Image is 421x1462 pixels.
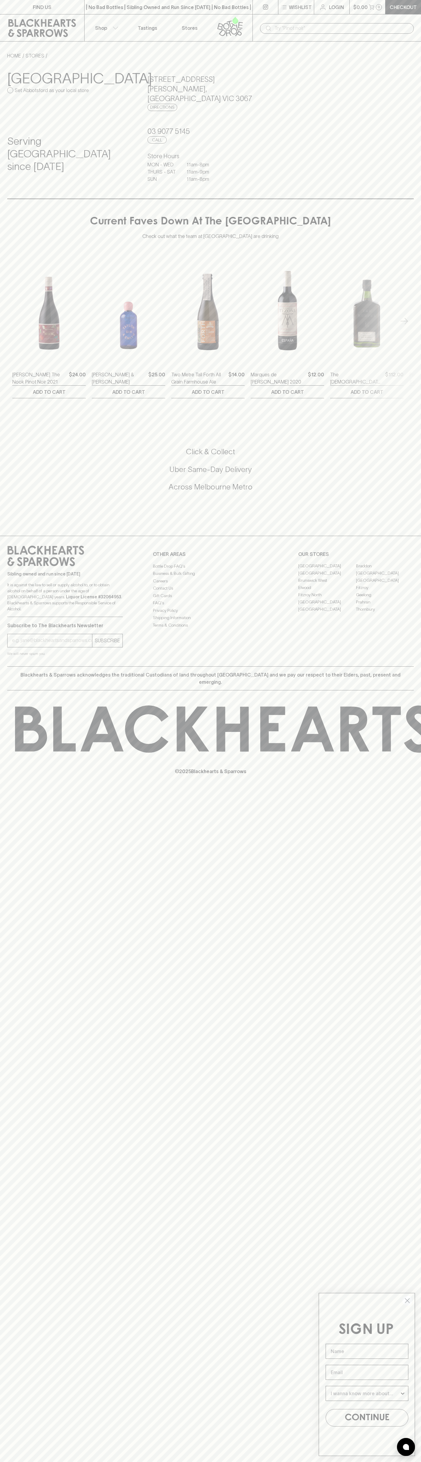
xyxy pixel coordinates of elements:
a: Bottle Drop FAQ's [153,563,268,570]
p: Check out what the team at [GEOGRAPHIC_DATA] are drinking [142,228,279,240]
button: ADD TO CART [251,386,324,398]
p: Checkout [390,4,417,11]
p: $25.00 [148,371,165,385]
a: Geelong [356,591,414,599]
p: ADD TO CART [192,388,224,396]
a: The [DEMOGRAPHIC_DATA] Straight Rye Whiskey [330,371,383,385]
p: MON - WED [147,161,178,168]
p: SUN [147,175,178,183]
input: e.g. jane@blackheartsandsparrows.com.au [12,636,92,645]
p: Shop [95,24,107,32]
a: Fitzroy [356,584,414,591]
button: ADD TO CART [12,386,86,398]
a: [GEOGRAPHIC_DATA] [298,563,356,570]
h6: Store Hours [147,151,273,161]
a: Directions [147,104,177,111]
a: Careers [153,577,268,584]
p: ADD TO CART [351,388,383,396]
button: Close dialog [402,1295,413,1306]
a: [GEOGRAPHIC_DATA] [356,570,414,577]
a: [GEOGRAPHIC_DATA] [356,577,414,584]
a: Shipping Information [153,614,268,622]
strong: Liquor License #32064953 [66,594,121,599]
a: Business & Bulk Gifting [153,570,268,577]
p: FIND US [33,4,51,11]
p: THURS - SAT [147,168,178,175]
div: Call to action block [7,423,414,523]
p: ADD TO CART [271,388,304,396]
p: $12.00 [308,371,324,385]
p: ADD TO CART [112,388,145,396]
p: ADD TO CART [33,388,66,396]
button: CONTINUE [326,1409,408,1427]
h4: Serving [GEOGRAPHIC_DATA] since [DATE] [7,135,133,173]
h5: 03 9077 5145 [147,127,273,136]
p: Wishlist [289,4,312,11]
a: Thornbury [356,606,414,613]
p: Sibling owned and run since [DATE] [7,571,123,577]
a: Marques de [PERSON_NAME] 2020 [251,371,305,385]
p: It is against the law to sell or supply alcohol to, or to obtain alcohol on behalf of a person un... [7,582,123,612]
h5: Across Melbourne Metro [7,482,414,492]
p: 11am - 8pm [187,175,217,183]
p: $112.00 [385,371,404,385]
h3: [GEOGRAPHIC_DATA] [7,70,133,87]
p: $0.00 [353,4,368,11]
p: SUBSCRIBE [95,637,120,644]
input: Name [326,1344,408,1359]
p: Subscribe to The Blackhearts Newsletter [7,622,123,629]
a: Terms & Conditions [153,622,268,629]
p: Stores [182,24,197,32]
a: HOME [7,53,21,58]
p: Blackhearts & Sparrows acknowledges the traditional Custodians of land throughout [GEOGRAPHIC_DAT... [12,671,409,686]
h4: Current Faves Down At The [GEOGRAPHIC_DATA] [90,216,331,229]
p: 11am - 8pm [187,161,217,168]
a: Two Metre Tall Forth All Grain Farmhouse Ale [171,371,226,385]
p: OTHER AREAS [153,551,268,558]
p: Set Abbotsford as your local store [15,87,89,94]
a: Contact Us [153,585,268,592]
a: Brunswick West [298,577,356,584]
a: [GEOGRAPHIC_DATA] [298,599,356,606]
h5: Click & Collect [7,447,414,457]
img: Taylor & Smith Gin [92,257,165,362]
img: The Gospel Straight Rye Whiskey [330,257,404,362]
a: Fitzroy North [298,591,356,599]
img: Buller The Nook Pinot Noir 2021 [12,257,86,362]
a: Elwood [298,584,356,591]
input: Try "Pinot noir" [274,23,409,33]
button: Show Options [400,1386,406,1401]
p: 11am - 9pm [187,168,217,175]
button: ADD TO CART [330,386,404,398]
a: [GEOGRAPHIC_DATA] [298,570,356,577]
input: Email [326,1365,408,1380]
a: Prahran [356,599,414,606]
button: Shop [85,14,127,41]
a: Call [147,136,167,143]
a: Stores [169,14,211,41]
p: OUR STORES [298,551,414,558]
img: bubble-icon [403,1444,409,1450]
p: We will never spam you [7,651,123,657]
a: FAQ's [153,600,268,607]
a: Privacy Policy [153,607,268,614]
p: $24.00 [69,371,86,385]
button: SUBSCRIBE [92,634,122,647]
a: [PERSON_NAME] & [PERSON_NAME] [92,371,146,385]
img: Marques de Tezona Tempranillo 2020 [251,257,324,362]
button: ADD TO CART [171,386,245,398]
a: STORES [26,53,44,58]
input: I wanna know more about... [331,1386,400,1401]
span: SIGN UP [339,1323,394,1337]
a: [PERSON_NAME] The Nook Pinot Noir 2021 [12,371,67,385]
p: Tastings [138,24,157,32]
a: Braddon [356,563,414,570]
h5: Uber Same-Day Delivery [7,464,414,474]
a: [GEOGRAPHIC_DATA] [298,606,356,613]
a: Gift Cards [153,592,268,599]
p: 0 [378,5,380,9]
